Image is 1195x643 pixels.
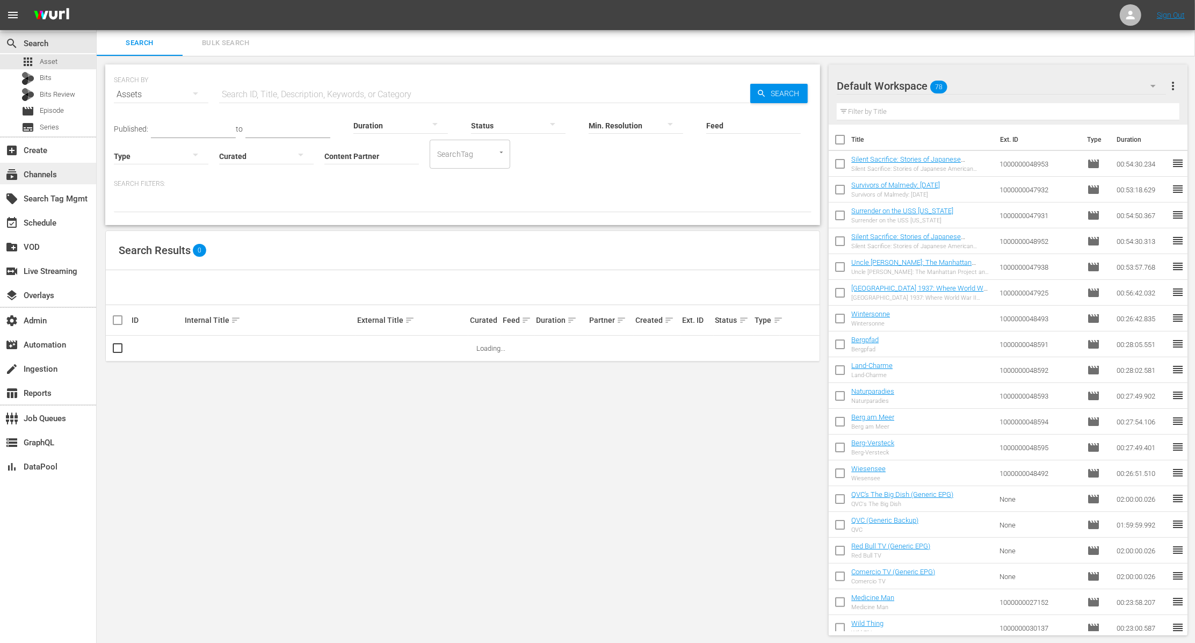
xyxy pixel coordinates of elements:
[1112,357,1171,383] td: 00:28:02.581
[1081,125,1110,155] th: Type
[851,372,893,379] div: Land-Charme
[1087,544,1100,557] span: Episode
[1087,209,1100,222] span: Episode
[851,125,994,155] th: Title
[119,244,191,257] span: Search Results
[1087,467,1100,480] span: Episode
[995,306,1083,331] td: 1000000048493
[40,89,75,100] span: Bits Review
[851,310,890,318] a: Wintersonne
[1171,234,1184,247] span: reorder
[189,37,262,49] span: Bulk Search
[617,315,626,325] span: sort
[755,314,778,327] div: Type
[1171,337,1184,350] span: reorder
[103,37,176,49] span: Search
[21,105,34,118] span: Episode
[851,320,890,327] div: Wintersonne
[40,105,64,116] span: Episode
[766,84,808,103] span: Search
[851,439,894,447] a: Berg-Versteck
[1087,286,1100,299] span: Episode
[851,604,894,611] div: Medicine Man
[1087,622,1100,634] span: Episode
[1087,312,1100,325] span: Episode
[851,526,918,533] div: QVC
[1087,183,1100,196] span: Episode
[5,363,18,375] span: Ingestion
[5,192,18,205] span: Search Tag Mgmt
[40,73,52,83] span: Bits
[995,228,1083,254] td: 1000000048952
[5,289,18,302] span: Overlays
[6,9,19,21] span: menu
[851,346,879,353] div: Bergpfad
[114,179,812,189] p: Search Filters:
[1157,11,1185,19] a: Sign Out
[1087,570,1100,583] span: Episode
[26,3,77,28] img: ans4CAIJ8jUAAAAAAAAAAAAAAAAAAAAAAAAgQb4GAAAAAAAAAAAAAAAAAAAAAAAAJMjXAAAAAAAAAAAAAAAAAAAAAAAAgAT5G...
[114,125,148,133] span: Published:
[522,315,531,325] span: sort
[851,387,894,395] a: Naturparadies
[5,338,18,351] span: Automation
[851,516,918,524] a: QVC (Generic Backup)
[837,71,1166,101] div: Default Workspace
[994,125,1081,155] th: Ext. ID
[132,316,182,324] div: ID
[1171,492,1184,505] span: reorder
[851,191,940,198] div: Survivors of Malmedy: [DATE]
[21,121,34,134] span: Series
[40,56,57,67] span: Asset
[5,436,18,449] span: GraphQL
[995,383,1083,409] td: 1000000048593
[851,465,886,473] a: Wiesensee
[851,398,894,404] div: Naturparadies
[476,344,505,352] span: Loading...
[1171,595,1184,608] span: reorder
[995,435,1083,460] td: 1000000048595
[995,151,1083,177] td: 1000000048953
[851,619,883,627] a: Wild Thing
[5,314,18,327] span: Admin
[995,409,1083,435] td: 1000000048594
[851,362,893,370] a: Land-Charme
[1167,73,1179,99] button: more_vert
[851,423,894,430] div: Berg am Meer
[1112,486,1171,512] td: 02:00:00.026
[5,265,18,278] span: Live Streaming
[21,55,34,68] span: Asset
[1112,177,1171,203] td: 00:53:18.629
[851,490,953,498] a: QVC's The Big Dish (Generic EPG)
[1087,493,1100,505] span: Episode
[5,168,18,181] span: Channels
[750,84,808,103] button: Search
[5,460,18,473] span: DataPool
[851,294,990,301] div: [GEOGRAPHIC_DATA] 1937: Where World War II Began
[496,147,506,157] button: Open
[1112,563,1171,589] td: 02:00:00.026
[1112,615,1171,641] td: 00:23:00.587
[5,144,18,157] span: Create
[995,254,1083,280] td: 1000000047938
[1171,518,1184,531] span: reorder
[1112,512,1171,538] td: 01:59:59.992
[739,315,749,325] span: sort
[236,125,243,133] span: to
[1171,389,1184,402] span: reorder
[851,552,930,559] div: Red Bull TV
[1087,415,1100,428] span: Episode
[1171,621,1184,634] span: reorder
[1110,125,1175,155] th: Duration
[405,315,415,325] span: sort
[715,314,752,327] div: Status
[1171,569,1184,582] span: reorder
[995,538,1083,563] td: None
[995,280,1083,306] td: 1000000047925
[1171,208,1184,221] span: reorder
[851,269,990,276] div: Uncle [PERSON_NAME]: The Manhattan Project and Beyond
[682,316,712,324] div: Ext. ID
[1112,228,1171,254] td: 00:54:30.313
[589,314,632,327] div: Partner
[664,315,674,325] span: sort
